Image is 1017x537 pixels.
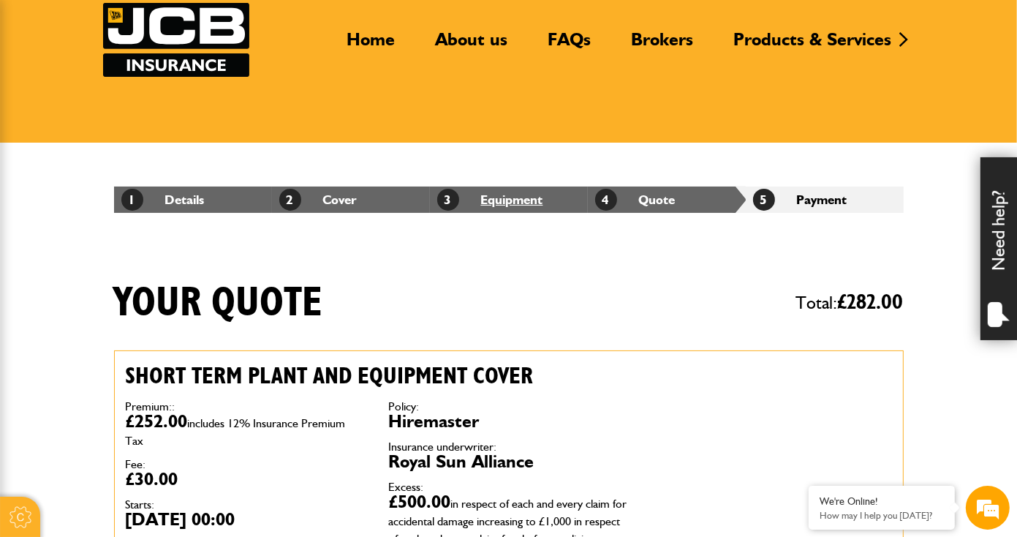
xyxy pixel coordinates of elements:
dt: Fee: [126,459,366,470]
h2: Short term plant and equipment cover [126,362,630,390]
p: How may I help you today? [820,510,944,521]
span: 5 [753,189,775,211]
a: Home [336,29,407,62]
span: 282.00 [847,292,904,313]
dd: Royal Sun Alliance [388,453,629,470]
a: Products & Services [723,29,903,62]
dt: Insurance underwriter: [388,441,629,453]
a: FAQs [537,29,602,62]
dt: Policy: [388,401,629,413]
a: 2Cover [279,192,358,207]
span: £ [838,292,904,313]
dd: £252.00 [126,413,366,448]
span: 3 [437,189,459,211]
div: We're Online! [820,495,944,508]
h1: Your quote [114,279,323,328]
a: 1Details [121,192,205,207]
a: About us [425,29,519,62]
dd: £30.00 [126,470,366,488]
a: Brokers [621,29,705,62]
div: Need help? [980,157,1017,340]
span: 2 [279,189,301,211]
span: Total: [796,286,904,320]
li: Payment [746,187,904,213]
dd: Hiremaster [388,413,629,430]
dt: Premium:: [126,401,366,413]
img: JCB Insurance Services logo [103,3,249,77]
a: JCB Insurance Services [103,3,249,77]
li: Quote [588,187,746,213]
span: 4 [595,189,617,211]
span: 1 [121,189,143,211]
span: includes 12% Insurance Premium Tax [126,416,346,448]
dt: Starts: [126,499,366,511]
a: 3Equipment [437,192,543,207]
dt: Excess: [388,481,629,493]
dd: [DATE] 00:00 [126,511,366,528]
